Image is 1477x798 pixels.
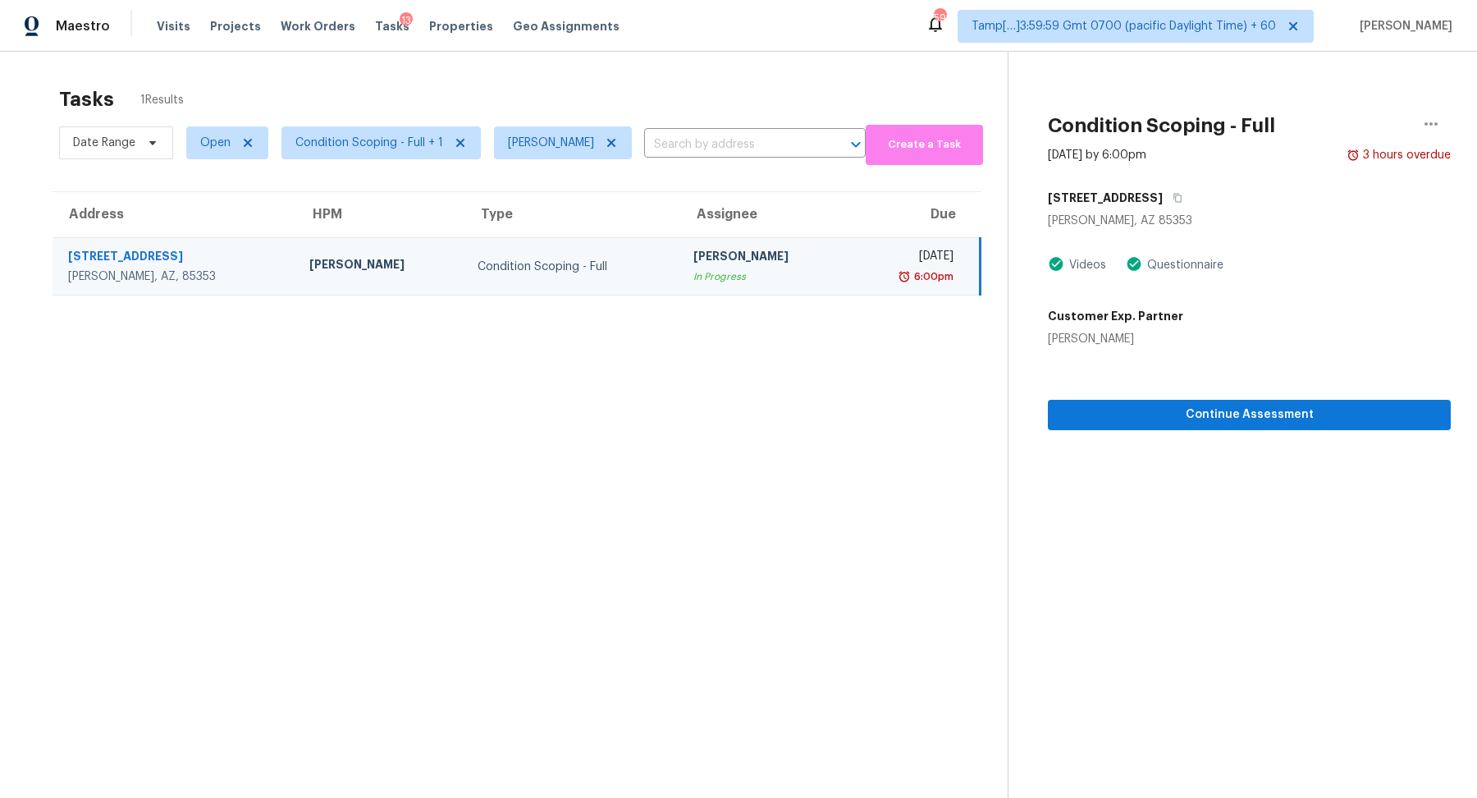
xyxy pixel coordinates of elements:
div: [DATE] [862,248,954,268]
span: Properties [429,18,493,34]
h5: Customer Exp. Partner [1048,308,1183,324]
span: [PERSON_NAME] [1353,18,1452,34]
div: [PERSON_NAME], AZ 85353 [1048,213,1451,229]
span: Continue Assessment [1061,405,1438,425]
div: Videos [1064,257,1106,273]
span: Visits [157,18,190,34]
div: 13 [400,12,413,29]
span: Projects [210,18,261,34]
div: 6:00pm [911,268,953,285]
button: Open [844,133,867,156]
img: Artifact Present Icon [1048,255,1064,273]
div: [PERSON_NAME] [693,248,835,268]
div: [DATE] by 6:00pm [1048,147,1146,163]
img: Overdue Alarm Icon [1347,147,1360,163]
span: Open [200,135,231,151]
button: Create a Task [866,125,983,165]
span: Tasks [375,21,409,32]
button: Copy Address [1163,183,1185,213]
img: Overdue Alarm Icon [898,268,911,285]
th: Due [848,192,981,238]
span: Create a Task [874,135,975,154]
div: [STREET_ADDRESS] [68,248,283,268]
input: Search by address [644,132,820,158]
span: Tamp[…]3:59:59 Gmt 0700 (pacific Daylight Time) + 60 [972,18,1276,34]
div: In Progress [693,268,835,285]
button: Continue Assessment [1048,400,1451,430]
th: HPM [296,192,464,238]
h5: [STREET_ADDRESS] [1048,190,1163,206]
div: [PERSON_NAME], AZ, 85353 [68,268,283,285]
th: Type [464,192,680,238]
h2: Tasks [59,91,114,108]
th: Assignee [680,192,848,238]
img: Artifact Present Icon [1126,255,1142,273]
span: Work Orders [281,18,355,34]
span: Maestro [56,18,110,34]
th: Address [53,192,296,238]
div: [PERSON_NAME] [309,256,451,277]
div: Condition Scoping - Full [478,259,667,275]
span: Geo Assignments [513,18,620,34]
h2: Condition Scoping - Full [1048,117,1275,134]
div: 3 hours overdue [1360,147,1451,163]
div: [PERSON_NAME] [1048,331,1183,347]
span: Date Range [73,135,135,151]
span: Condition Scoping - Full + 1 [295,135,443,151]
span: 1 Results [140,92,184,108]
div: Questionnaire [1142,257,1223,273]
span: [PERSON_NAME] [508,135,594,151]
div: 598 [934,10,945,26]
